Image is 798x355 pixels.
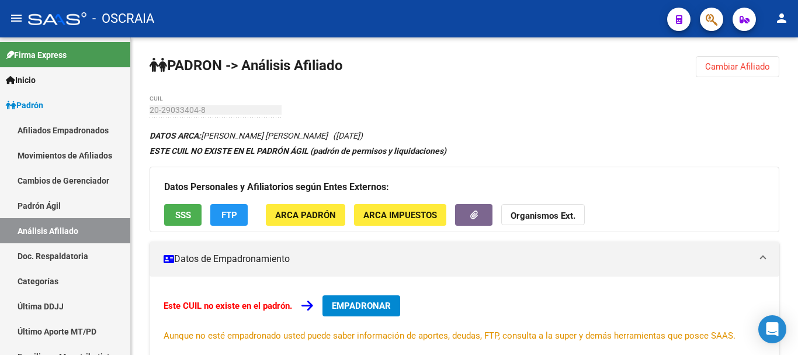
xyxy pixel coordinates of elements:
strong: ESTE CUIL NO EXISTE EN EL PADRÓN ÁGIL (padrón de permisos y liquidaciones) [150,146,446,156]
span: Padrón [6,99,43,112]
strong: DATOS ARCA: [150,131,201,140]
div: Open Intercom Messenger [758,315,786,343]
span: Firma Express [6,49,67,61]
h3: Datos Personales y Afiliatorios según Entes Externos: [164,179,765,195]
mat-panel-title: Datos de Empadronamiento [164,253,751,266]
mat-icon: person [775,11,789,25]
span: FTP [221,210,237,220]
strong: PADRON -> Análisis Afiliado [150,57,343,74]
span: ARCA Padrón [275,210,336,220]
span: ARCA Impuestos [363,210,437,220]
strong: Organismos Ext. [511,211,575,221]
span: Cambiar Afiliado [705,61,770,72]
button: FTP [210,204,248,226]
button: EMPADRONAR [322,295,400,316]
button: ARCA Padrón [266,204,345,226]
span: EMPADRONAR [332,301,391,311]
mat-icon: menu [9,11,23,25]
button: ARCA Impuestos [354,204,446,226]
button: Cambiar Afiliado [696,56,779,77]
span: Inicio [6,74,36,87]
span: ([DATE]) [333,131,363,140]
strong: Este CUIL no existe en el padrón. [164,301,292,311]
span: - OSCRAIA [92,6,154,32]
span: [PERSON_NAME] [PERSON_NAME] [150,131,328,140]
span: Aunque no esté empadronado usted puede saber información de aportes, deudas, FTP, consulta a la s... [164,330,735,341]
button: SSS [164,204,202,226]
span: SSS [175,210,191,220]
mat-expansion-panel-header: Datos de Empadronamiento [150,242,779,277]
button: Organismos Ext. [501,204,585,226]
